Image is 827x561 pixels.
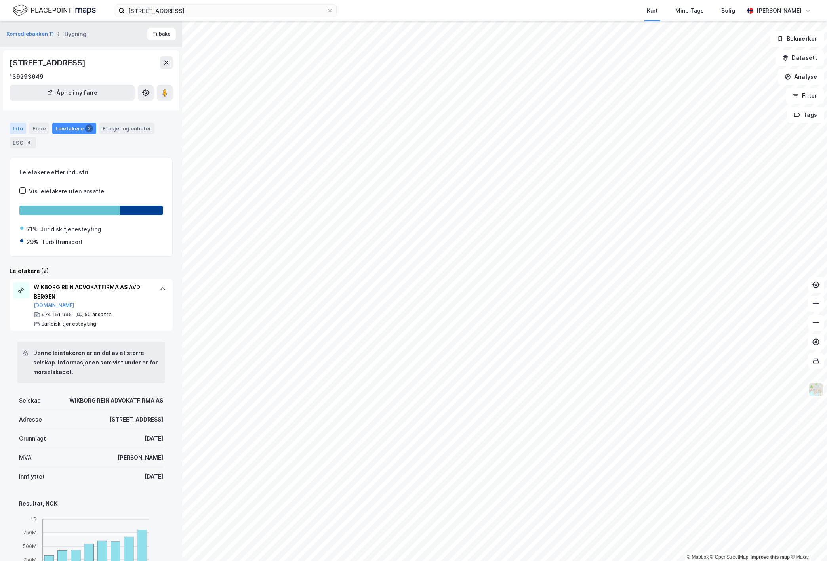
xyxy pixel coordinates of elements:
button: Komediebakken 11 [6,30,55,38]
div: Juridisk tjenesteyting [42,321,96,327]
a: Improve this map [751,554,790,560]
div: Mine Tags [675,6,704,15]
tspan: 750M [23,530,36,536]
div: Adresse [19,415,42,424]
div: Vis leietakere uten ansatte [29,187,104,196]
input: Søk på adresse, matrikkel, gårdeiere, leietakere eller personer [125,5,327,17]
div: 139293649 [10,72,44,82]
a: Mapbox [687,554,709,560]
div: Selskap [19,396,41,405]
div: [PERSON_NAME] [118,453,163,462]
div: [DATE] [145,472,163,481]
div: Kart [647,6,658,15]
div: Etasjer og enheter [103,125,151,132]
div: MVA [19,453,32,462]
button: Datasett [776,50,824,66]
button: Bokmerker [770,31,824,47]
button: Tilbake [147,28,176,40]
tspan: 500M [23,543,36,549]
img: logo.f888ab2527a4732fd821a326f86c7f29.svg [13,4,96,17]
div: Leietakere [52,123,96,134]
div: WIKBORG REIN ADVOKATFIRMA AS [69,396,163,405]
div: Leietakere etter industri [19,168,163,177]
div: 71% [27,225,37,234]
div: [DATE] [145,434,163,443]
div: 2 [85,124,93,132]
div: Grunnlagt [19,434,46,443]
div: Turbiltransport [42,237,83,247]
div: Eiere [29,123,49,134]
div: Resultat, NOK [19,499,163,508]
div: 4 [25,139,33,147]
button: Filter [786,88,824,104]
div: [STREET_ADDRESS] [10,56,87,69]
tspan: 1B [31,516,36,522]
div: WIKBORG REIN ADVOKATFIRMA AS AVD BERGEN [34,282,152,301]
button: Analyse [778,69,824,85]
iframe: Chat Widget [787,523,827,561]
a: OpenStreetMap [710,554,749,560]
div: Bygning [65,29,86,39]
div: ESG [10,137,36,148]
div: 974 151 995 [42,311,72,318]
div: Denne leietakeren er en del av et større selskap. Informasjonen som vist under er for morselskapet. [33,348,158,377]
div: 50 ansatte [84,311,112,318]
div: Leietakere (2) [10,266,173,276]
img: Z [808,382,823,397]
button: Åpne i ny fane [10,85,135,101]
button: [DOMAIN_NAME] [34,302,74,309]
div: [PERSON_NAME] [756,6,802,15]
div: Bolig [721,6,735,15]
div: Innflyttet [19,472,45,481]
button: Tags [787,107,824,123]
div: Juridisk tjenesteyting [40,225,101,234]
div: Info [10,123,26,134]
div: 29% [27,237,38,247]
div: [STREET_ADDRESS] [109,415,163,424]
